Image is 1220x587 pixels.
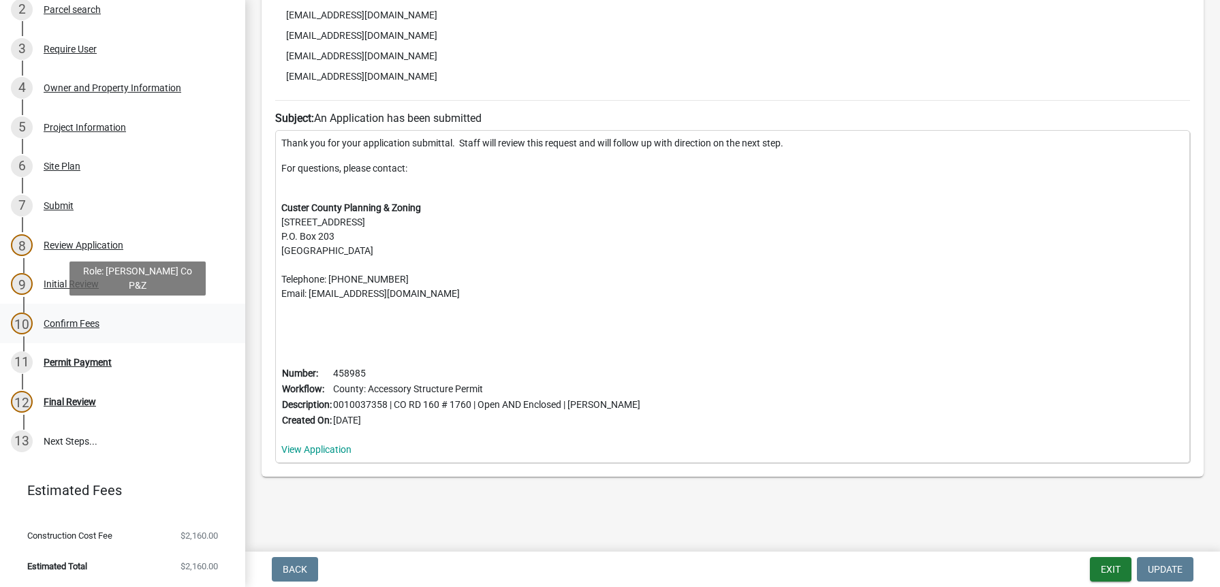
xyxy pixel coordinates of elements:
[275,66,1190,86] li: [EMAIL_ADDRESS][DOMAIN_NAME]
[44,44,97,54] div: Require User
[1148,564,1183,575] span: Update
[332,397,641,413] td: 0010037358 | CO RD 160 # 1760 | Open AND Enclosed | [PERSON_NAME]
[281,201,1184,301] p: [STREET_ADDRESS] P.O. Box 203 [GEOGRAPHIC_DATA] Telephone: [PHONE_NUMBER] Email: [EMAIL_ADDRESS][...
[44,358,112,367] div: Permit Payment
[11,273,33,295] div: 9
[283,564,307,575] span: Back
[275,112,314,125] strong: Subject:
[44,279,99,289] div: Initial Review
[11,430,33,452] div: 13
[11,38,33,60] div: 3
[11,313,33,334] div: 10
[332,381,641,397] td: County: Accessory Structure Permit
[332,413,641,428] td: [DATE]
[44,123,126,132] div: Project Information
[1090,557,1131,582] button: Exit
[281,136,1184,150] p: Thank you for your application submittal. Staff will review this request and will follow up with ...
[181,531,218,540] span: $2,160.00
[11,391,33,413] div: 12
[275,112,1190,125] h6: An Application has been submitted
[181,562,218,571] span: $2,160.00
[44,201,74,210] div: Submit
[44,5,101,14] div: Parcel search
[1137,557,1193,582] button: Update
[275,5,1190,25] li: [EMAIL_ADDRESS][DOMAIN_NAME]
[282,399,332,410] b: Description:
[332,366,641,381] td: 458985
[275,25,1190,46] li: [EMAIL_ADDRESS][DOMAIN_NAME]
[281,444,351,455] a: View Application
[272,557,318,582] button: Back
[69,261,206,296] div: Role: [PERSON_NAME] Co P&Z
[11,477,223,504] a: Estimated Fees
[11,234,33,256] div: 8
[11,77,33,99] div: 4
[44,397,96,407] div: Final Review
[11,116,33,138] div: 5
[281,202,421,213] strong: Custer County Planning & Zoning
[11,351,33,373] div: 11
[281,161,1184,190] p: For questions, please contact:
[11,195,33,217] div: 7
[275,46,1190,66] li: [EMAIL_ADDRESS][DOMAIN_NAME]
[282,368,318,379] b: Number:
[44,161,80,171] div: Site Plan
[27,562,87,571] span: Estimated Total
[44,240,123,250] div: Review Application
[27,531,112,540] span: Construction Cost Fee
[44,83,181,93] div: Owner and Property Information
[282,383,324,394] b: Workflow:
[282,415,332,426] b: Created On:
[11,155,33,177] div: 6
[44,319,99,328] div: Confirm Fees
